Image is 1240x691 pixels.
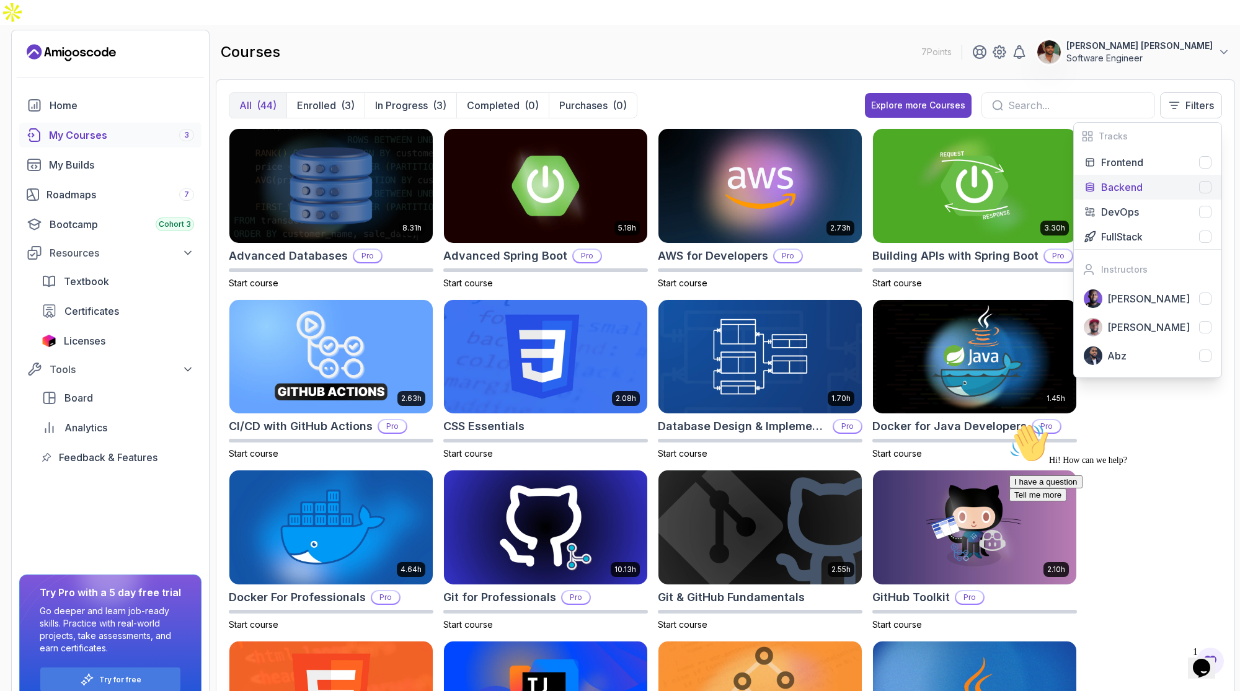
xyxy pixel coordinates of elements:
button: DevOps [1074,200,1221,224]
button: Tell me more [5,70,62,83]
p: Pro [354,250,381,262]
h2: Database Design & Implementation [658,418,828,435]
p: 2.73h [830,223,851,233]
p: FullStack [1101,229,1143,244]
p: Completed [467,98,520,113]
p: Abz [1107,348,1127,363]
p: 2.63h [401,394,422,403]
h2: Advanced Spring Boot [443,247,567,265]
img: instructor img [1084,346,1102,365]
img: user profile image [1037,40,1061,64]
div: (0) [525,98,539,113]
span: 7 [184,190,189,200]
img: CSS Essentials card [444,300,647,414]
h2: Docker For Professionals [229,589,366,606]
button: FullStack [1074,224,1221,249]
img: :wave: [5,5,45,45]
button: Purchases(0) [549,93,637,118]
p: In Progress [375,98,428,113]
h2: CSS Essentials [443,418,525,435]
p: Pro [379,420,406,433]
span: Licenses [64,333,105,348]
span: Start course [872,448,922,459]
p: Filters [1185,98,1214,113]
a: builds [19,152,201,177]
span: Start course [443,619,493,630]
p: Pro [573,250,601,262]
p: 7 Points [921,46,952,58]
button: Backend [1074,175,1221,200]
button: In Progress(3) [365,93,456,118]
p: [PERSON_NAME] [1107,291,1190,306]
p: [PERSON_NAME] [PERSON_NAME] [1066,40,1213,52]
img: Git for Professionals card [444,470,647,584]
div: Home [50,98,194,113]
p: 4.64h [401,565,422,574]
div: (44) [257,98,277,113]
img: Advanced Spring Boot card [444,129,647,243]
span: Textbook [64,274,109,289]
button: instructor img[PERSON_NAME] [1074,284,1221,313]
div: Explore more Courses [871,99,965,112]
p: 2.08h [616,394,636,403]
iframe: chat widget [1004,418,1228,635]
img: Advanced Databases card [229,129,433,243]
div: Resources [50,245,194,260]
p: Go deeper and learn job-ready skills. Practice with real-world projects, take assessments, and ea... [40,605,181,654]
button: Explore more Courses [865,93,972,118]
span: Cohort 3 [159,219,191,229]
div: (0) [613,98,627,113]
img: Docker for Java Developers card [873,300,1076,414]
div: My Builds [49,157,194,172]
button: Completed(0) [456,93,549,118]
p: Purchases [559,98,608,113]
p: Backend [1101,180,1143,195]
p: Enrolled [297,98,336,113]
h2: Advanced Databases [229,247,348,265]
img: Database Design & Implementation card [658,300,862,414]
p: Pro [956,591,983,604]
h2: GitHub Toolkit [872,589,950,606]
div: Roadmaps [46,187,194,202]
button: All(44) [229,93,286,118]
img: Building APIs with Spring Boot card [873,129,1076,243]
button: Resources [19,242,201,264]
img: Docker For Professionals card [229,470,433,584]
iframe: chat widget [1188,641,1228,679]
span: Analytics [64,420,107,435]
button: I have a question [5,57,78,70]
a: home [19,93,201,118]
div: (3) [433,98,446,113]
p: Frontend [1101,155,1143,170]
img: instructor img [1084,289,1102,308]
span: Start course [872,619,922,630]
span: Certificates [64,304,119,319]
h2: Instructors [1101,263,1148,276]
p: 5.18h [618,223,636,233]
h2: CI/CD with GitHub Actions [229,418,373,435]
a: roadmaps [19,182,201,207]
p: Pro [774,250,802,262]
p: 3.30h [1044,223,1065,233]
span: Start course [229,278,278,288]
button: instructor imgAbz [1074,341,1221,370]
h2: Tracks [1099,130,1128,143]
p: DevOps [1101,205,1139,219]
button: Enrolled(3) [286,93,365,118]
span: Feedback & Features [59,450,157,465]
a: board [34,385,201,410]
span: Start course [658,448,707,459]
p: 1.45h [1047,394,1065,403]
p: Pro [834,420,861,433]
input: Search... [1008,98,1145,113]
h2: courses [221,42,280,62]
button: user profile image[PERSON_NAME] [PERSON_NAME]Software Engineer [1037,40,1230,64]
a: Landing page [27,43,116,63]
h2: Docker for Java Developers [872,418,1027,435]
span: Start course [443,278,493,288]
p: 1.70h [831,394,851,403]
a: bootcamp [19,212,201,237]
h2: AWS for Developers [658,247,768,265]
a: feedback [34,445,201,470]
